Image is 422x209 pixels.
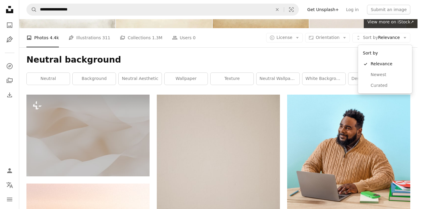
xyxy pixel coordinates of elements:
[371,83,407,89] span: Curated
[352,33,410,43] button: Sort byRelevance
[358,45,412,93] div: Sort byRelevance
[363,35,400,41] span: Relevance
[363,35,378,40] span: Sort by
[371,72,407,78] span: Newest
[371,61,407,67] span: Relevance
[360,47,410,59] div: Sort by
